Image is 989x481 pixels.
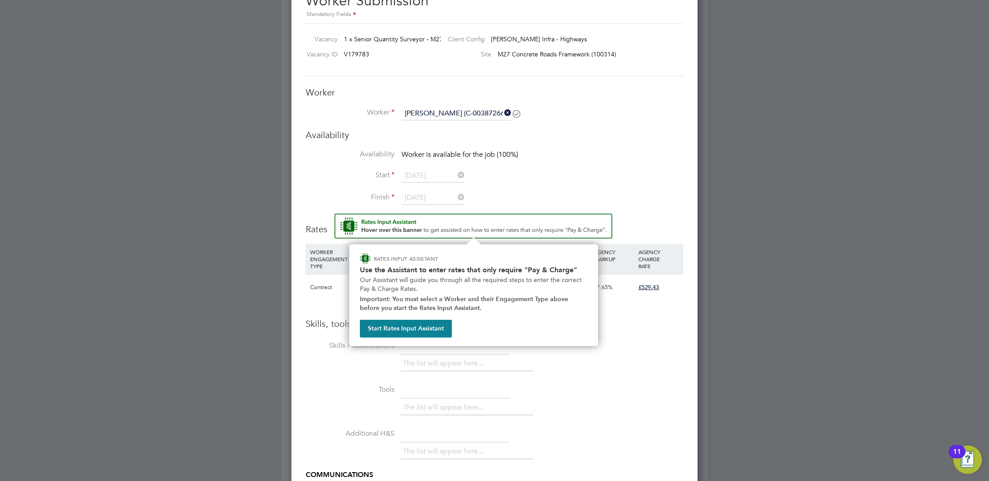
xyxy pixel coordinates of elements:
label: Additional H&S [306,429,395,438]
div: AGENCY MARKUP [591,244,636,267]
div: WORKER ENGAGEMENT TYPE [308,244,353,274]
label: Start [306,171,395,180]
button: Start Rates Input Assistant [360,320,452,338]
label: Worker [306,108,395,117]
li: The list will appear here... [403,401,487,413]
label: Site [441,50,491,58]
label: Skills / Qualifications [306,341,395,350]
div: 11 [953,452,961,463]
span: [PERSON_NAME] Infra - Highways [491,35,587,43]
h3: Skills, tools, H&S [306,318,683,330]
div: AGENCY CHARGE RATE [636,244,681,274]
label: Availability [306,150,395,159]
strong: Important: You must select a Worker and their Engagement Type above before you start the Rates In... [360,295,570,312]
input: Select one [402,191,465,205]
div: Contract [308,274,353,300]
h3: Worker [306,87,683,98]
h3: Availability [306,129,683,141]
li: The list will appear here... [403,445,487,457]
label: Vacancy ID [302,50,338,58]
p: Our Assistant will guide you through all the required steps to enter the correct Pay & Charge Rates. [360,276,587,293]
span: 1 x Senior Quantity Surveyor - M27 [344,35,443,43]
label: Finish [306,193,395,202]
h2: Use the Assistant to enter rates that only require "Pay & Charge" [360,266,587,274]
label: Client Config [441,35,485,43]
h5: COMMUNICATIONS [306,470,683,480]
span: V179783 [344,50,369,58]
div: Mandatory Fields [306,10,683,20]
span: £529.43 [638,283,659,291]
button: Rate Assistant [335,214,612,239]
span: M27 Concrete Roads Framework (100314) [498,50,616,58]
span: 17.65% [594,283,613,291]
label: Tools [306,385,395,394]
li: The list will appear here... [403,358,487,370]
p: RATES INPUT ASSISTANT [374,255,485,262]
input: Select one [402,169,465,183]
button: Open Resource Center, 11 new notifications [953,445,982,474]
img: ENGAGE Assistant Icon [360,253,371,264]
div: How to input Rates that only require Pay & Charge [349,244,598,346]
h3: Rates [306,214,683,235]
label: Vacancy [302,35,338,43]
span: Worker is available for the job (100%) [402,150,518,159]
input: Search for... [402,107,511,120]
